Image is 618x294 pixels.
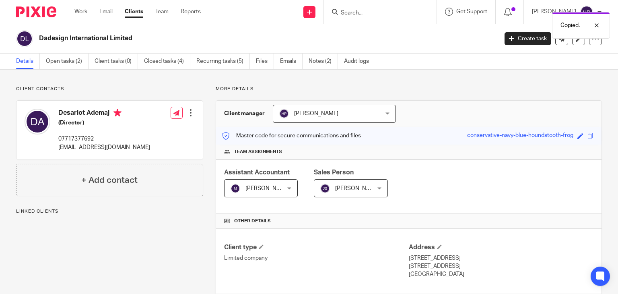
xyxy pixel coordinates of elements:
p: [STREET_ADDRESS] [409,254,593,262]
p: [GEOGRAPHIC_DATA] [409,270,593,278]
h5: (Director) [58,119,150,127]
p: [STREET_ADDRESS] [409,262,593,270]
h2: Dadesign International Limited [39,34,402,43]
img: svg%3E [231,184,240,193]
a: Emails [280,54,303,69]
span: [PERSON_NAME] [294,111,338,116]
p: More details [216,86,602,92]
img: svg%3E [25,109,50,135]
a: Details [16,54,40,69]
span: Other details [234,218,271,224]
span: [PERSON_NAME] [245,186,290,191]
p: [EMAIL_ADDRESS][DOMAIN_NAME] [58,143,150,151]
a: Closed tasks (4) [144,54,190,69]
p: Client contacts [16,86,203,92]
h4: Client type [224,243,409,252]
img: svg%3E [279,109,289,118]
div: conservative-navy-blue-houndstooth-frog [467,131,573,141]
p: Linked clients [16,208,203,215]
h4: Address [409,243,593,252]
a: Reports [181,8,201,16]
span: Sales Person [314,169,354,176]
h3: Client manager [224,110,265,118]
a: Files [256,54,274,69]
h4: Desariot Ademaj [58,109,150,119]
img: Pixie [16,6,56,17]
span: [PERSON_NAME] [335,186,379,191]
p: 07717377692 [58,135,150,143]
span: Assistant Accountant [224,169,290,176]
p: Copied. [560,21,580,29]
a: Create task [505,32,551,45]
a: Client tasks (0) [95,54,138,69]
a: Work [74,8,87,16]
a: Recurring tasks (5) [196,54,250,69]
img: svg%3E [16,30,33,47]
h4: + Add contact [81,174,138,186]
p: Master code for secure communications and files [222,132,361,140]
a: Notes (2) [309,54,338,69]
span: Team assignments [234,149,282,155]
a: Open tasks (2) [46,54,89,69]
p: Limited company [224,254,409,262]
img: svg%3E [320,184,330,193]
a: Clients [125,8,143,16]
img: svg%3E [580,6,593,19]
i: Primary [113,109,122,117]
a: Audit logs [344,54,375,69]
a: Team [155,8,169,16]
a: Email [99,8,113,16]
